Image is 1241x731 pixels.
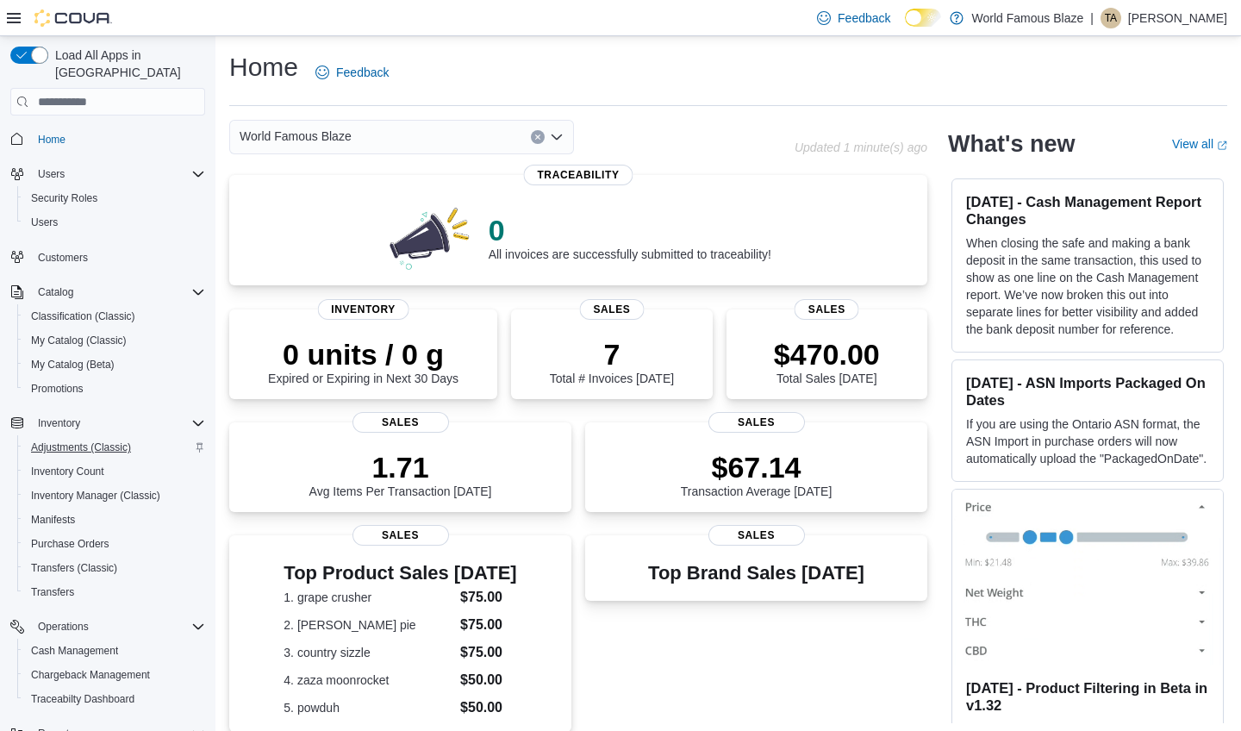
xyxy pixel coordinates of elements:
[24,534,205,554] span: Purchase Orders
[31,247,205,268] span: Customers
[24,461,205,482] span: Inventory Count
[1128,8,1227,28] p: [PERSON_NAME]
[38,133,65,147] span: Home
[24,378,90,399] a: Promotions
[24,640,125,661] a: Cash Management
[24,188,205,209] span: Security Roles
[24,306,205,327] span: Classification (Classic)
[38,167,65,181] span: Users
[648,563,864,584] h3: Top Brand Sales [DATE]
[460,697,517,718] dd: $50.00
[531,130,545,144] button: Clear input
[774,337,880,385] div: Total Sales [DATE]
[489,213,771,247] p: 0
[1172,137,1227,151] a: View allExternal link
[284,672,453,689] dt: 4. zaza moonrocket
[24,689,141,709] a: Traceabilty Dashboard
[336,64,389,81] span: Feedback
[38,251,88,265] span: Customers
[309,450,492,484] p: 1.71
[352,525,449,546] span: Sales
[31,128,205,149] span: Home
[17,353,212,377] button: My Catalog (Beta)
[31,334,127,347] span: My Catalog (Classic)
[24,665,157,685] a: Chargeback Management
[24,485,205,506] span: Inventory Manager (Classic)
[1105,8,1117,28] span: TA
[3,162,212,186] button: Users
[17,435,212,459] button: Adjustments (Classic)
[31,561,117,575] span: Transfers (Classic)
[284,563,516,584] h3: Top Product Sales [DATE]
[24,558,205,578] span: Transfers (Classic)
[550,337,674,385] div: Total # Invoices [DATE]
[838,9,890,27] span: Feedback
[31,489,160,503] span: Inventory Manager (Classic)
[1101,8,1121,28] div: Thunder Anderson
[523,165,633,185] span: Traceability
[24,354,122,375] a: My Catalog (Beta)
[774,337,880,372] p: $470.00
[972,8,1084,28] p: World Famous Blaze
[17,459,212,484] button: Inventory Count
[24,354,205,375] span: My Catalog (Beta)
[317,299,409,320] span: Inventory
[31,413,87,434] button: Inventory
[31,247,95,268] a: Customers
[24,558,124,578] a: Transfers (Classic)
[31,668,150,682] span: Chargeback Management
[31,282,80,303] button: Catalog
[240,126,352,147] span: World Famous Blaze
[31,585,74,599] span: Transfers
[38,285,73,299] span: Catalog
[17,377,212,401] button: Promotions
[3,126,212,151] button: Home
[24,212,205,233] span: Users
[795,299,859,320] span: Sales
[17,639,212,663] button: Cash Management
[810,1,897,35] a: Feedback
[352,412,449,433] span: Sales
[17,580,212,604] button: Transfers
[31,216,58,229] span: Users
[3,411,212,435] button: Inventory
[309,450,492,498] div: Avg Items Per Transaction [DATE]
[31,382,84,396] span: Promotions
[24,485,167,506] a: Inventory Manager (Classic)
[284,699,453,716] dt: 5. powduh
[284,644,453,661] dt: 3. country sizzle
[966,415,1209,467] p: If you are using the Ontario ASN format, the ASN Import in purchase orders will now automatically...
[309,55,396,90] a: Feedback
[3,615,212,639] button: Operations
[17,328,212,353] button: My Catalog (Classic)
[1217,141,1227,151] svg: External link
[460,615,517,635] dd: $75.00
[681,450,833,498] div: Transaction Average [DATE]
[708,412,805,433] span: Sales
[17,556,212,580] button: Transfers (Classic)
[31,616,96,637] button: Operations
[17,532,212,556] button: Purchase Orders
[460,642,517,663] dd: $75.00
[905,27,906,28] span: Dark Mode
[24,689,205,709] span: Traceabilty Dashboard
[24,330,205,351] span: My Catalog (Classic)
[24,640,205,661] span: Cash Management
[268,337,458,385] div: Expired or Expiring in Next 30 Days
[284,616,453,634] dt: 2. [PERSON_NAME] pie
[966,679,1209,714] h3: [DATE] - Product Filtering in Beta in v1.32
[966,234,1209,338] p: When closing the safe and making a bank deposit in the same transaction, this used to show as one...
[17,186,212,210] button: Security Roles
[24,188,104,209] a: Security Roles
[905,9,941,27] input: Dark Mode
[268,337,458,372] p: 0 units / 0 g
[38,416,80,430] span: Inventory
[24,378,205,399] span: Promotions
[31,644,118,658] span: Cash Management
[1090,8,1094,28] p: |
[24,461,111,482] a: Inventory Count
[24,582,81,603] a: Transfers
[708,525,805,546] span: Sales
[31,616,205,637] span: Operations
[31,465,104,478] span: Inventory Count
